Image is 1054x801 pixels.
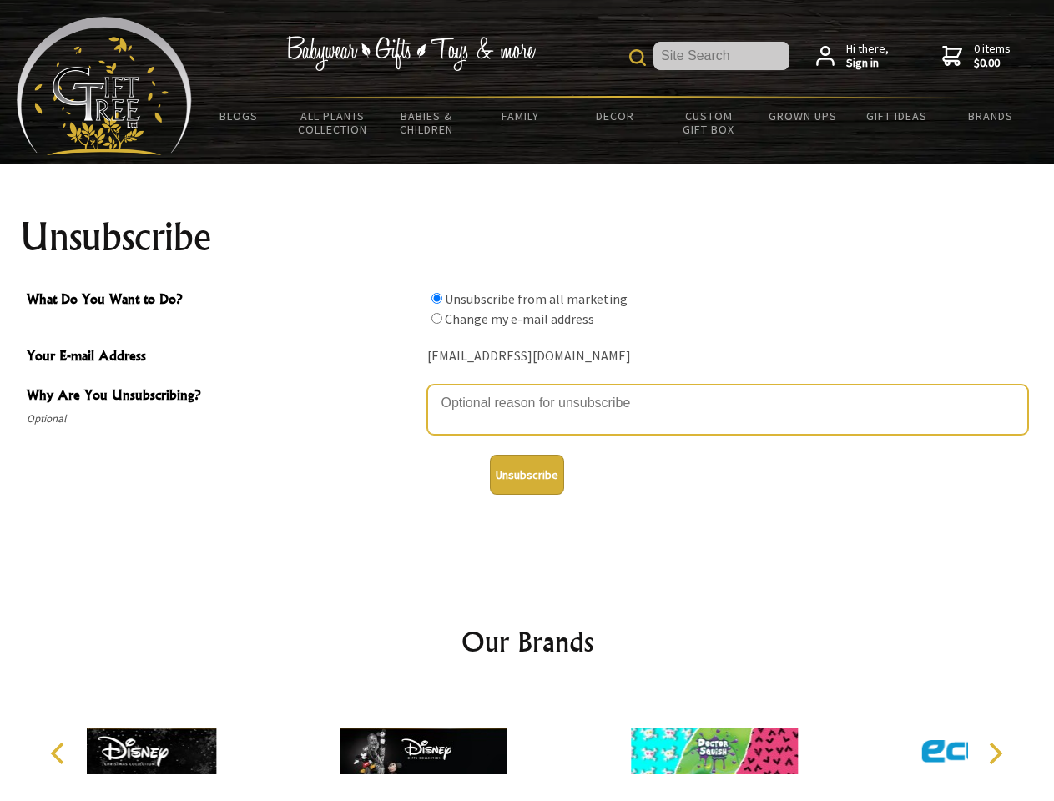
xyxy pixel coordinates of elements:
button: Previous [42,735,78,772]
span: Hi there, [846,42,889,71]
a: Babies & Children [380,98,474,147]
input: What Do You Want to Do? [431,313,442,324]
span: Why Are You Unsubscribing? [27,385,419,409]
div: [EMAIL_ADDRESS][DOMAIN_NAME] [427,344,1028,370]
input: Site Search [653,42,789,70]
button: Unsubscribe [490,455,564,495]
a: Decor [567,98,662,133]
h1: Unsubscribe [20,217,1035,257]
span: 0 items [974,41,1011,71]
label: Change my e-mail address [445,310,594,327]
a: Brands [944,98,1038,133]
img: Babywear - Gifts - Toys & more [285,36,536,71]
a: Grown Ups [755,98,850,133]
label: Unsubscribe from all marketing [445,290,628,307]
a: Family [474,98,568,133]
strong: Sign in [846,56,889,71]
a: Gift Ideas [850,98,944,133]
a: All Plants Collection [286,98,381,147]
span: Optional [27,409,419,429]
button: Next [976,735,1013,772]
span: Your E-mail Address [27,345,419,370]
a: BLOGS [192,98,286,133]
strong: $0.00 [974,56,1011,71]
h2: Our Brands [33,622,1021,662]
img: product search [629,49,646,66]
a: 0 items$0.00 [942,42,1011,71]
input: What Do You Want to Do? [431,293,442,304]
span: What Do You Want to Do? [27,289,419,313]
a: Custom Gift Box [662,98,756,147]
a: Hi there,Sign in [816,42,889,71]
textarea: Why Are You Unsubscribing? [427,385,1028,435]
img: Babyware - Gifts - Toys and more... [17,17,192,155]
